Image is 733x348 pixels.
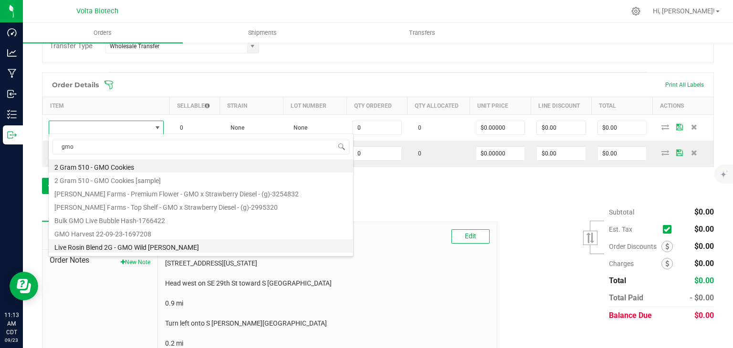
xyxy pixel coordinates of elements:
[346,97,408,114] th: Qty Ordered
[694,259,714,268] span: $0.00
[50,255,150,266] span: Order Notes
[694,311,714,320] span: $0.00
[4,337,19,344] p: 09/23
[289,124,307,131] span: None
[609,208,634,216] span: Subtotal
[465,232,476,240] span: Edit
[396,29,448,37] span: Transfers
[451,229,490,244] button: Edit
[76,7,118,15] span: Volta Biotech
[43,97,170,114] th: Item
[23,23,183,43] a: Orders
[413,124,421,131] span: 0
[531,97,592,114] th: Line Discount
[476,147,525,160] input: 0
[183,23,343,43] a: Shipments
[52,81,99,89] h1: Order Details
[7,48,17,58] inline-svg: Analytics
[7,110,17,119] inline-svg: Inventory
[7,130,17,140] inline-svg: Outbound
[687,124,701,130] span: Delete Order Detail
[169,97,220,114] th: Sellable
[476,121,525,134] input: 0
[690,293,714,302] span: - $0.00
[630,7,642,16] div: Manage settings
[537,147,586,160] input: 0
[672,124,687,130] span: Save Order Detail
[121,258,150,266] button: New Note
[592,97,653,114] th: Total
[694,225,714,234] span: $0.00
[653,7,715,15] span: Hi, [PERSON_NAME]!
[226,124,244,131] span: None
[7,89,17,99] inline-svg: Inbound
[609,293,643,302] span: Total Paid
[343,23,503,43] a: Transfers
[4,311,19,337] p: 11:13 AM CDT
[687,150,701,155] span: Delete Order Detail
[7,69,17,78] inline-svg: Manufacturing
[283,97,346,114] th: Lot Number
[413,150,421,157] span: 0
[175,124,183,131] span: 0
[50,41,93,50] span: Transfer Type
[408,97,470,114] th: Qty Allocated
[694,242,714,251] span: $0.00
[609,260,661,267] span: Charges
[220,97,283,114] th: Strain
[598,121,647,134] input: 0
[10,272,38,300] iframe: Resource center
[235,29,290,37] span: Shipments
[353,121,401,134] input: 0
[609,225,659,233] span: Est. Tax
[470,97,531,114] th: Unit Price
[609,311,652,320] span: Balance Due
[672,150,687,155] span: Save Order Detail
[537,121,586,134] input: 0
[7,28,17,37] inline-svg: Dashboard
[694,207,714,216] span: $0.00
[42,204,99,222] div: Notes
[353,147,401,160] input: 0
[652,97,713,114] th: Actions
[694,276,714,285] span: $0.00
[663,223,676,235] span: Calculate excise tax
[598,147,647,160] input: 0
[609,243,661,250] span: Order Discounts
[81,29,125,37] span: Orders
[609,276,626,285] span: Total
[42,178,106,194] button: Add New Detail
